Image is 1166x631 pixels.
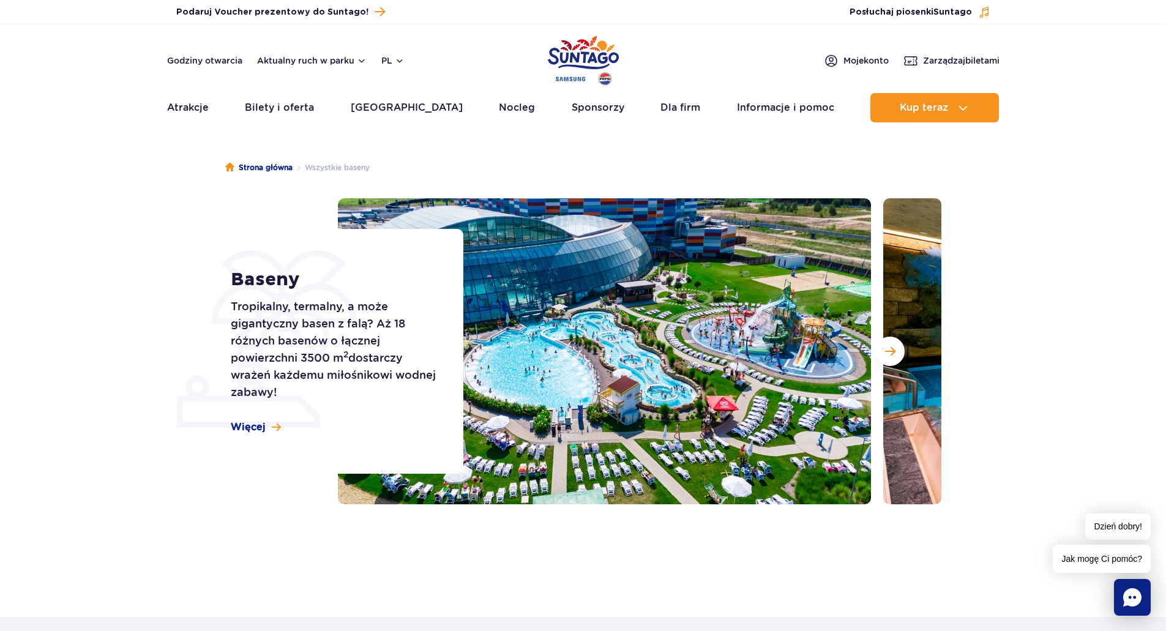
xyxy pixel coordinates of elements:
[900,102,948,113] span: Kup teraz
[167,54,242,67] a: Godziny otwarcia
[176,6,368,18] span: Podaruj Voucher prezentowy do Suntago!
[257,56,367,65] button: Aktualny ruch w parku
[351,93,463,122] a: [GEOGRAPHIC_DATA]
[548,31,619,87] a: Park of Poland
[225,162,293,174] a: Strona główna
[343,349,348,359] sup: 2
[293,162,370,174] li: Wszystkie baseny
[737,93,834,122] a: Informacje i pomoc
[499,93,535,122] a: Nocleg
[933,8,972,17] span: Suntago
[870,93,999,122] button: Kup teraz
[245,93,314,122] a: Bilety i oferta
[850,6,990,18] button: Posłuchaj piosenkiSuntago
[824,53,889,68] a: Mojekonto
[660,93,700,122] a: Dla firm
[231,298,436,401] p: Tropikalny, termalny, a może gigantyczny basen z falą? Aż 18 różnych basenów o łącznej powierzchn...
[903,53,1000,68] a: Zarządzajbiletami
[231,269,436,291] h1: Baseny
[923,54,1000,67] span: Zarządzaj biletami
[1114,579,1151,616] div: Chat
[176,4,385,20] a: Podaruj Voucher prezentowy do Suntago!
[572,93,624,122] a: Sponsorzy
[850,6,972,18] span: Posłuchaj piosenki
[231,420,266,434] span: Więcej
[843,54,889,67] span: Moje konto
[1085,513,1151,540] span: Dzień dobry!
[381,54,405,67] button: pl
[875,337,905,366] button: Następny slajd
[338,198,871,504] img: Zewnętrzna część Suntago z basenami i zjeżdżalniami, otoczona leżakami i zielenią
[167,93,209,122] a: Atrakcje
[231,420,281,434] a: Więcej
[1053,545,1151,573] span: Jak mogę Ci pomóc?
